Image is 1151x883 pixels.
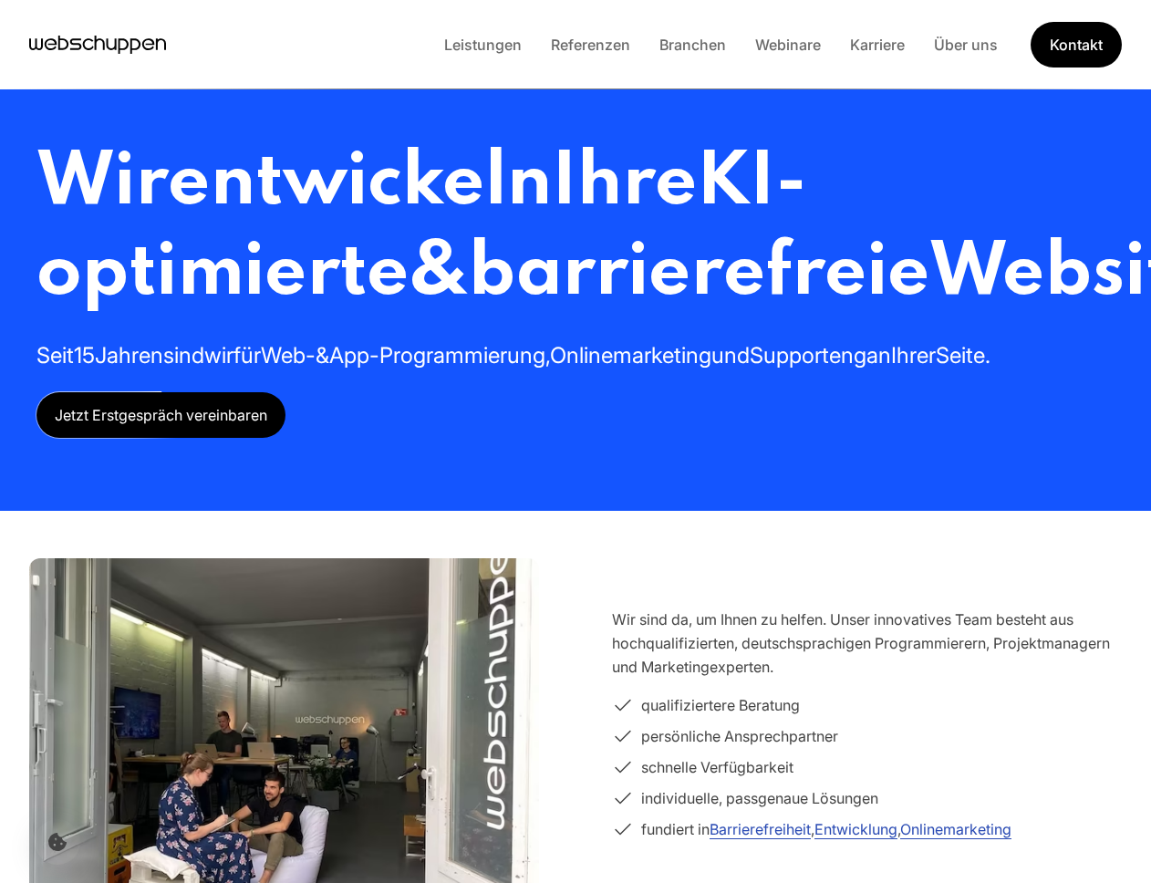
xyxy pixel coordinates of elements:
span: & [409,237,468,311]
span: barrierefreie [468,237,929,311]
a: Branchen [645,36,741,54]
span: fundiert in , , [641,817,1011,841]
a: Barrierefreiheit [710,820,811,838]
span: an [866,342,891,369]
span: und [711,342,750,369]
span: persönliche Ansprechpartner [641,724,838,748]
a: Get Started [1031,22,1122,68]
a: Über uns [919,36,1012,54]
span: schnelle Verfügbarkeit [641,755,793,779]
span: wir [204,342,233,369]
span: eng [829,342,866,369]
a: Hauptseite besuchen [29,31,166,58]
a: Jetzt Erstgespräch vereinbaren [36,392,285,438]
span: Web- [261,342,316,369]
span: Seite. [936,342,990,369]
a: Karriere [835,36,919,54]
a: Leistungen [430,36,536,54]
a: Onlinemarketing [900,820,1011,838]
span: Ihrer [891,342,936,369]
span: Ihre [552,147,697,221]
a: Webinare [741,36,835,54]
span: entwickeln [168,147,552,221]
span: Jahren [95,342,163,369]
span: Seit [36,342,74,369]
span: sind [163,342,204,369]
a: Referenzen [536,36,645,54]
span: Wir [36,147,168,221]
span: qualifiziertere Beratung [641,693,800,717]
span: 15 [74,342,95,369]
button: Cookie-Einstellungen öffnen [35,819,80,865]
p: Wir sind da, um Ihnen zu helfen. Unser innovatives Team besteht aus hochqualifizierten, deutschsp... [612,608,1122,679]
span: Onlinemarketing [550,342,711,369]
span: individuelle, passgenaue Lösungen [641,786,878,810]
span: für [233,342,261,369]
span: App-Programmierung, [329,342,550,369]
span: & [316,342,329,369]
a: Entwicklung [814,820,897,838]
span: Support [750,342,829,369]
